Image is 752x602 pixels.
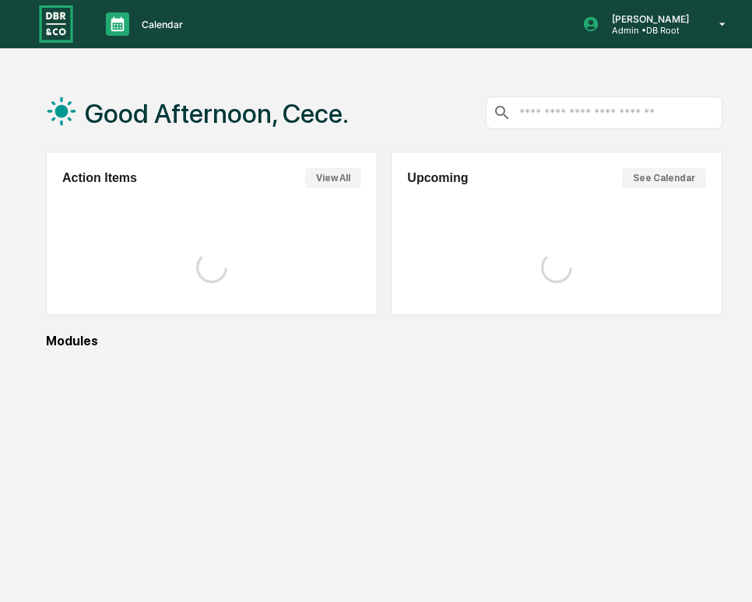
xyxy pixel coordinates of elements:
img: logo [37,3,75,44]
p: Admin • DB Root [599,25,697,36]
button: View All [305,168,361,188]
button: See Calendar [622,168,706,188]
h2: Upcoming [407,171,468,185]
div: Modules [46,334,722,348]
p: Calendar [129,19,191,30]
h1: Good Afternoon, Cece. [85,98,349,129]
h2: Action Items [62,171,137,185]
p: [PERSON_NAME] [599,13,697,25]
